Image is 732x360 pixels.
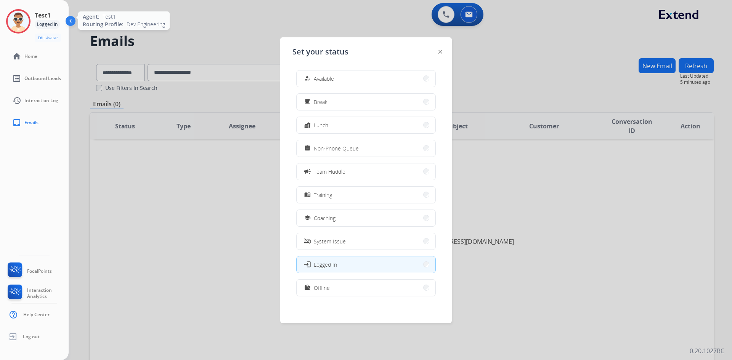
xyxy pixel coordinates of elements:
button: System Issue [297,233,435,250]
span: Available [314,75,334,83]
mat-icon: assignment [304,145,311,152]
button: Break [297,94,435,110]
h3: Test1 [35,11,51,20]
mat-icon: fastfood [304,122,311,128]
mat-icon: work_off [304,285,311,291]
span: Help Center [23,312,50,318]
span: Break [314,98,327,106]
img: avatar [8,11,29,32]
button: Training [297,187,435,203]
span: Interaction Log [24,98,58,104]
span: Training [314,191,332,199]
button: Team Huddle [297,163,435,180]
mat-icon: school [304,215,311,221]
button: Offline [297,280,435,296]
button: Logged In [297,256,435,273]
span: Outbound Leads [24,75,61,82]
span: Test1 [103,13,116,21]
span: System Issue [314,237,346,245]
span: Agent: [83,13,100,21]
span: Coaching [314,214,335,222]
img: close-button [438,50,442,54]
a: Interaction Analytics [6,285,69,302]
mat-icon: how_to_reg [304,75,311,82]
mat-icon: login [303,261,311,268]
button: Available [297,70,435,87]
mat-icon: menu_book [304,192,311,198]
p: 0.20.1027RC [690,346,724,355]
mat-icon: inbox [12,118,21,127]
span: Team Huddle [314,168,345,176]
a: FocalPoints [6,262,52,280]
button: Non-Phone Queue [297,140,435,157]
span: Emails [24,120,39,126]
mat-icon: list_alt [12,74,21,83]
span: Home [24,53,37,59]
span: Dev Engineering [127,21,165,28]
span: Non-Phone Queue [314,144,359,152]
button: Lunch [297,117,435,133]
span: Logged In [314,261,337,269]
span: Interaction Analytics [27,287,69,299]
div: Logged In [35,20,60,29]
mat-icon: history [12,96,21,105]
span: Log out [23,334,40,340]
button: Coaching [297,210,435,226]
span: Routing Profile: [83,21,124,28]
span: Offline [314,284,330,292]
mat-icon: phonelink_off [304,238,311,245]
span: Set your status [292,46,348,57]
span: FocalPoints [27,268,52,274]
mat-icon: home [12,52,21,61]
span: Lunch [314,121,328,129]
mat-icon: campaign [303,168,311,175]
button: Edit Avatar [35,34,61,42]
mat-icon: free_breakfast [304,99,311,105]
